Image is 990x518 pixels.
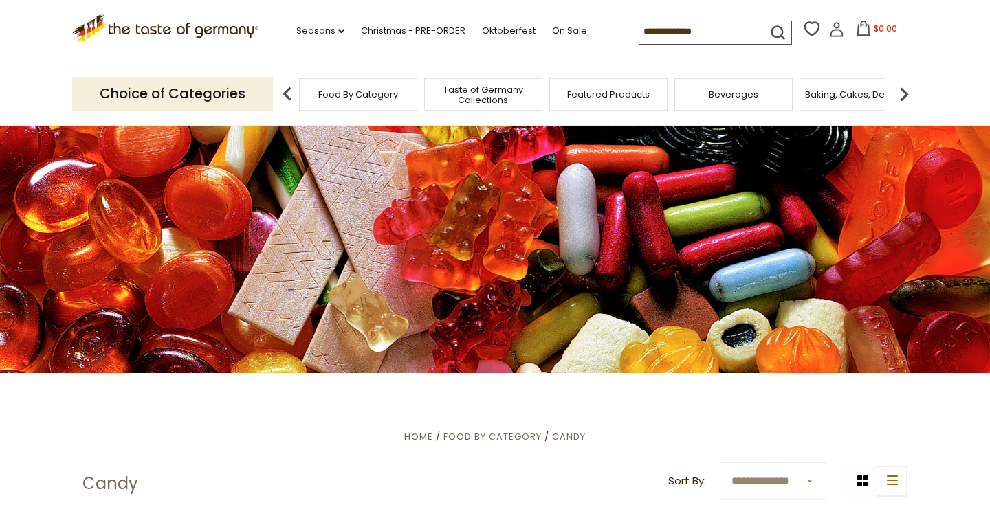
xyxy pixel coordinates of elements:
[318,89,398,100] a: Food By Category
[709,89,758,100] a: Beverages
[428,85,538,105] a: Taste of Germany Collections
[552,23,587,38] a: On Sale
[274,80,301,108] img: previous arrow
[404,430,433,443] a: Home
[552,430,586,443] a: Candy
[296,23,344,38] a: Seasons
[890,80,918,108] img: next arrow
[72,77,273,111] p: Choice of Categories
[668,473,706,490] label: Sort By:
[443,430,542,443] a: Food By Category
[567,89,650,100] a: Featured Products
[805,89,912,100] a: Baking, Cakes, Desserts
[847,21,905,41] button: $0.00
[874,23,897,34] span: $0.00
[361,23,465,38] a: Christmas - PRE-ORDER
[482,23,536,38] a: Oktoberfest
[82,473,138,494] h1: Candy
